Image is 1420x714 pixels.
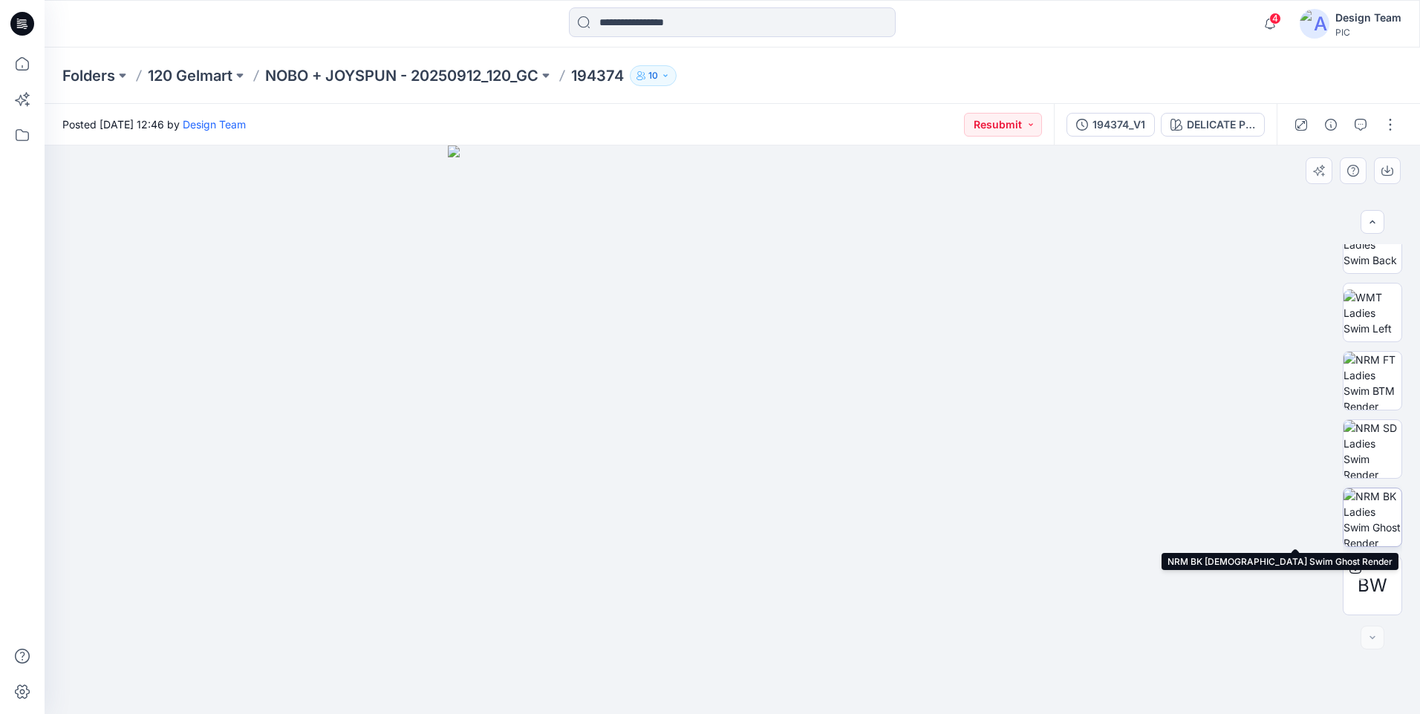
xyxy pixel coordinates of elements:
[1335,27,1401,38] div: PIC
[1092,117,1145,133] div: 194374_V1
[1319,113,1343,137] button: Details
[1344,420,1401,478] img: NRM SD Ladies Swim Render
[648,68,658,84] p: 10
[1300,9,1329,39] img: avatar
[571,65,624,86] p: 194374
[1344,352,1401,410] img: NRM FT Ladies Swim BTM Render
[62,65,115,86] a: Folders
[630,65,677,86] button: 10
[183,118,246,131] a: Design Team
[1335,9,1401,27] div: Design Team
[1344,289,1401,336] img: WMT Ladies Swim Left
[1187,117,1255,133] div: DELICATE PINK
[1066,113,1155,137] button: 194374_V1
[1269,13,1281,24] span: 4
[265,65,538,86] a: NOBO + JOYSPUN - 20250912_120_GC
[1358,572,1387,599] span: BW
[1344,488,1401,546] img: NRM BK Ladies Swim Ghost Render
[62,117,246,132] span: Posted [DATE] 12:46 by
[1161,113,1265,137] button: DELICATE PINK
[1344,221,1401,268] img: WMT Ladies Swim Back
[448,145,1017,714] img: eyJhbGciOiJIUzI1NiIsImtpZCI6IjAiLCJzbHQiOiJzZXMiLCJ0eXAiOiJKV1QifQ.eyJkYXRhIjp7InR5cGUiOiJzdG9yYW...
[148,65,232,86] a: 120 Gelmart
